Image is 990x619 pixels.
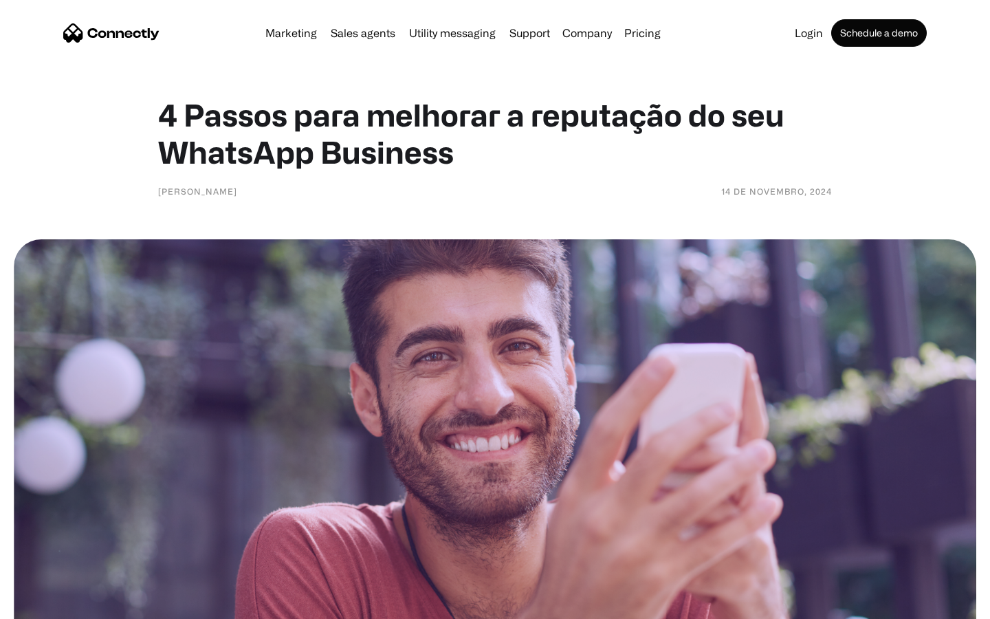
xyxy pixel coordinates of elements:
[158,96,832,171] h1: 4 Passos para melhorar a reputação do seu WhatsApp Business
[504,28,555,39] a: Support
[325,28,401,39] a: Sales agents
[404,28,501,39] a: Utility messaging
[789,28,828,39] a: Login
[260,28,322,39] a: Marketing
[831,19,927,47] a: Schedule a demo
[14,595,82,614] aside: Language selected: English
[721,184,832,198] div: 14 de novembro, 2024
[562,23,612,43] div: Company
[619,28,666,39] a: Pricing
[27,595,82,614] ul: Language list
[158,184,237,198] div: [PERSON_NAME]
